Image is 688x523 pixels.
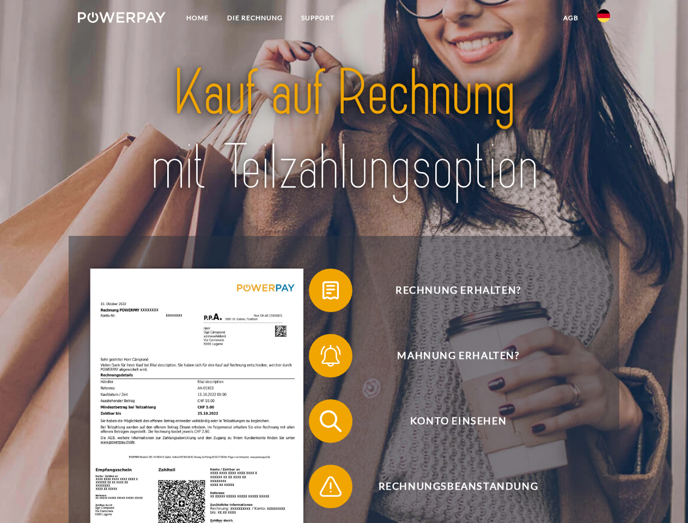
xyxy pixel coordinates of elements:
a: SUPPORT [292,8,344,28]
img: qb_search.svg [317,408,344,435]
a: agb [554,8,588,28]
span: Mahnung erhalten? [325,334,592,378]
button: Konto einsehen [309,399,592,443]
img: qb_bell.svg [317,342,344,369]
span: Rechnungsbeanstandung [325,465,592,508]
button: Rechnungsbeanstandung [309,465,592,508]
img: qb_bill.svg [317,277,344,304]
img: logo-powerpay-white.svg [78,12,166,23]
img: title-powerpay_de.svg [104,52,584,209]
a: DIE RECHNUNG [218,8,292,28]
span: Konto einsehen [325,399,592,443]
img: qb_warning.svg [317,473,344,500]
img: de [597,9,610,22]
button: Mahnung erhalten? [309,334,592,378]
a: Home [177,8,218,28]
span: Rechnung erhalten? [325,269,592,312]
button: Rechnung erhalten? [309,269,592,312]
